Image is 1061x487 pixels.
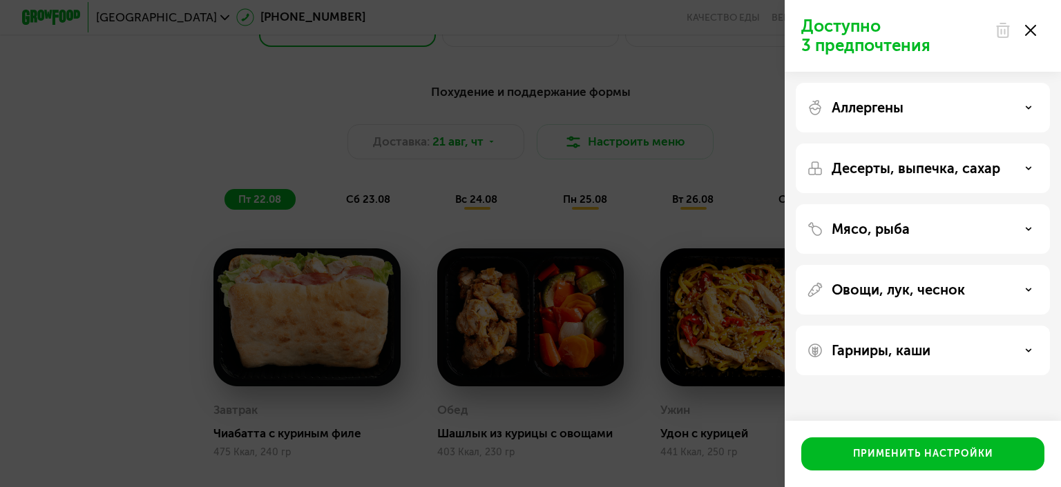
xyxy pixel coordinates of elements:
[832,99,904,116] p: Аллергены
[832,160,1000,177] p: Десерты, выпечка, сахар
[832,342,930,359] p: Гарниры, каши
[853,447,993,461] div: Применить настройки
[832,281,965,298] p: Овощи, лук, чеснок
[801,437,1044,470] button: Применить настройки
[801,17,986,55] p: Доступно 3 предпочтения
[832,221,910,237] p: Мясо, рыба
